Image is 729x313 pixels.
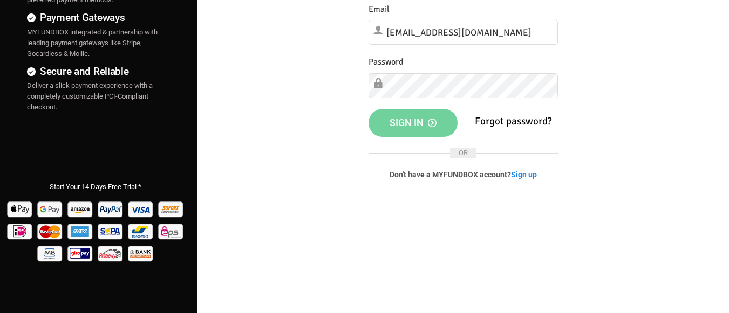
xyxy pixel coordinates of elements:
[66,242,95,264] img: giropay
[475,115,551,128] a: Forgot password?
[97,242,125,264] img: p24 Pay
[369,20,558,45] input: Email
[6,198,35,220] img: Apple Pay
[27,64,165,79] h4: Secure and Reliable
[390,117,437,128] span: Sign in
[36,220,65,242] img: Mastercard Pay
[369,3,390,16] label: Email
[6,220,35,242] img: Ideal Pay
[66,198,95,220] img: Amazon
[97,198,125,220] img: Paypal
[97,220,125,242] img: sepa Pay
[369,169,558,180] p: Don't have a MYFUNDBOX account?
[27,81,153,111] span: Deliver a slick payment experience with a completely customizable PCI-Compliant checkout.
[157,220,186,242] img: EPS Pay
[369,109,458,137] button: Sign in
[127,242,155,264] img: banktransfer
[511,170,537,179] a: Sign up
[27,28,158,58] span: MYFUNDBOX integrated & partnership with leading payment gateways like Stripe, Gocardless & Mollie.
[36,198,65,220] img: Google Pay
[36,242,65,264] img: mb Pay
[157,198,186,220] img: Sofort Pay
[369,55,403,69] label: Password
[66,220,95,242] img: american_express Pay
[127,220,155,242] img: Bancontact Pay
[27,10,165,25] h4: Payment Gateways
[450,148,476,158] span: OR
[127,198,155,220] img: Visa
